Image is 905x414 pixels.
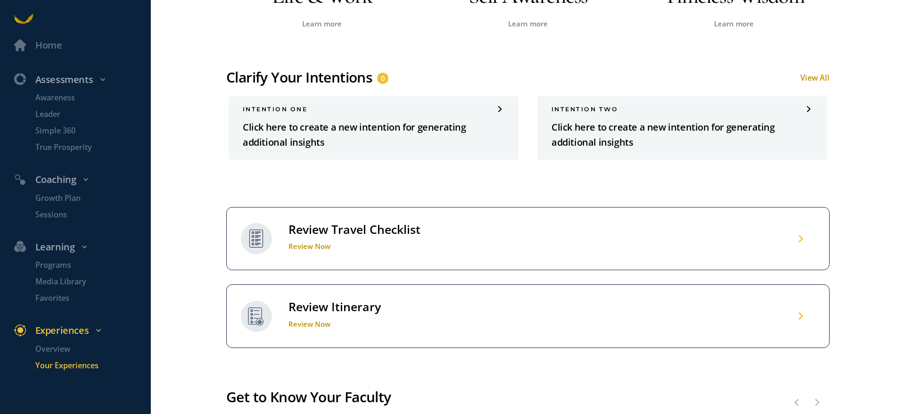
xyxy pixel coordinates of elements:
a: Awareness [21,92,151,104]
a: Sessions [21,209,151,221]
a: Favorites [21,292,151,304]
span: 0 [381,73,385,84]
p: Overview [35,343,148,355]
p: Click here to create a new intention for generating additional insights [551,120,813,150]
a: Learn more [302,19,342,28]
p: Simple 360 [35,125,148,137]
h1: Review Now [288,319,381,329]
a: Learn more [714,19,754,28]
div: Learning [7,240,156,255]
div: Assessments [7,72,156,88]
div: INTENTION two [551,106,813,113]
p: Media Library [35,276,148,288]
a: Media Library [21,276,151,288]
a: INTENTION oneClick here to create a new intention for generating additional insights [229,96,518,160]
p: Sessions [35,209,148,221]
h1: Review Now [288,241,420,251]
div: Experiences [7,323,156,339]
a: True Prosperity [21,141,151,153]
a: Learn more [508,19,548,28]
div: Get to Know Your Faculty [226,386,830,408]
p: True Prosperity [35,141,148,153]
div: Review Travel Checklist [288,222,420,237]
div: INTENTION one [243,106,504,113]
p: Click here to create a new intention for generating additional insights [243,120,504,150]
p: Growth Plan [35,192,148,204]
p: Programs [35,259,148,271]
a: Growth Plan [21,192,151,204]
a: Overview [21,343,151,355]
a: INTENTION twoClick here to create a new intention for generating additional insights [537,96,827,160]
a: Your Experiences [21,360,151,372]
div: Clarify Your Intentions [226,68,372,87]
div: Coaching [7,172,156,188]
p: Leader [35,108,148,120]
a: Simple 360 [21,125,151,137]
a: Programs [21,259,151,271]
div: Home [35,38,62,53]
p: Favorites [35,292,148,304]
p: Your Experiences [35,360,148,372]
a: View All [800,73,830,83]
p: Awareness [35,92,148,104]
a: Leader [21,108,151,120]
div: Review Itinerary [288,299,381,315]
